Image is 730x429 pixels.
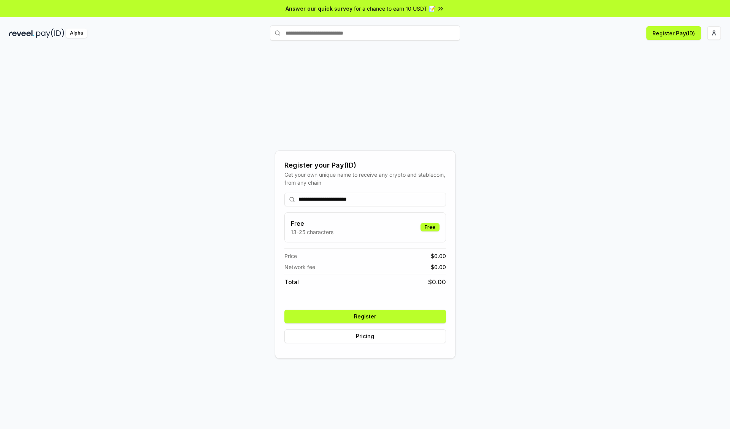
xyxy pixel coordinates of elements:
[284,171,446,187] div: Get your own unique name to receive any crypto and stablecoin, from any chain
[431,263,446,271] span: $ 0.00
[66,28,87,38] div: Alpha
[291,219,333,228] h3: Free
[36,28,64,38] img: pay_id
[291,228,333,236] p: 13-25 characters
[646,26,701,40] button: Register Pay(ID)
[421,223,440,231] div: Free
[284,252,297,260] span: Price
[284,277,299,287] span: Total
[286,5,352,13] span: Answer our quick survey
[284,329,446,343] button: Pricing
[9,28,35,38] img: reveel_dark
[431,252,446,260] span: $ 0.00
[354,5,435,13] span: for a chance to earn 10 USDT 📝
[428,277,446,287] span: $ 0.00
[284,160,446,171] div: Register your Pay(ID)
[284,310,446,323] button: Register
[284,263,315,271] span: Network fee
